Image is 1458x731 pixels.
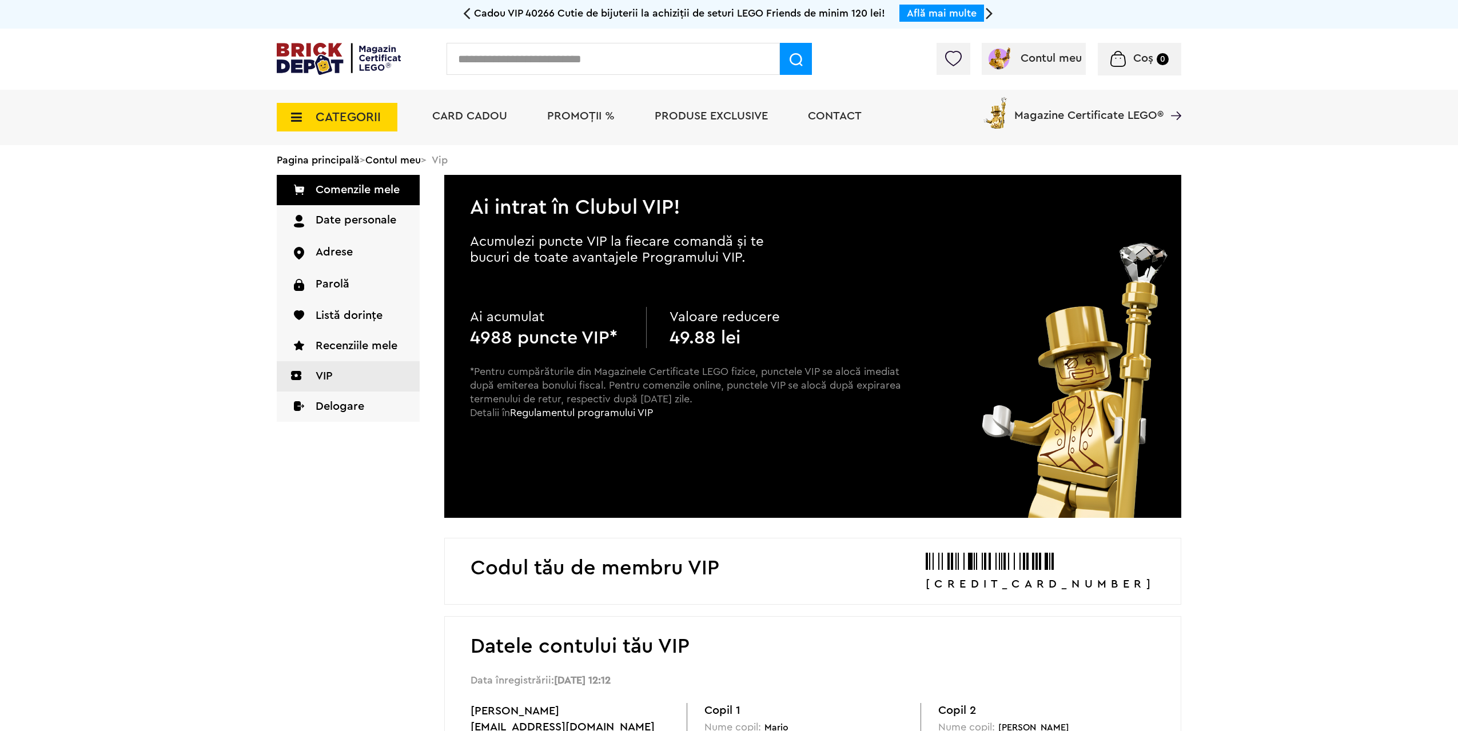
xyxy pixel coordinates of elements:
[277,205,420,237] a: Date personale
[277,237,420,269] a: Adrese
[277,145,1181,175] div: > > Vip
[277,301,420,331] a: Listă dorințe
[470,365,902,440] p: *Pentru cumpărăturile din Magazinele Certificate LEGO fizice, punctele VIP se alocă imediat după ...
[277,331,420,361] a: Recenziile mele
[986,53,1082,64] a: Contul meu
[365,155,421,165] a: Contul meu
[704,703,740,718] span: Copil 1
[655,110,768,122] a: Produse exclusive
[470,329,618,347] b: 4988 puncte VIP*
[970,243,1181,518] img: vip_page_image
[1021,53,1082,64] span: Contul meu
[808,110,862,122] a: Contact
[277,269,420,301] a: Parolă
[471,705,559,717] span: [PERSON_NAME]
[1164,95,1181,106] a: Magazine Certificate LEGO®
[474,8,885,18] span: Cadou VIP 40266 Cutie de bijuterii la achiziții de seturi LEGO Friends de minim 120 lei!
[432,110,507,122] a: Card Cadou
[471,558,719,578] h2: Codul tău de membru VIP
[670,307,823,327] p: Valoare reducere
[277,361,420,392] a: VIP
[470,234,802,266] p: Acumulezi puncte VIP la fiecare comandă și te bucuri de toate avantajele Programului VIP.
[471,636,1155,657] h2: Datele contului tău VIP
[277,392,420,422] a: Delogare
[1014,95,1164,121] span: Magazine Certificate LEGO®
[1157,53,1169,65] small: 0
[1133,53,1153,64] span: Coș
[316,111,381,123] span: CATEGORII
[470,307,623,327] p: Ai acumulat
[277,175,420,205] a: Comenzile mele
[554,675,611,685] b: [DATE] 12:12
[926,578,1155,590] p: [CREDIT_CARD_NUMBER]
[670,329,740,347] b: 49.88 lei
[938,703,976,718] span: Copil 2
[277,155,360,165] a: Pagina principală
[444,175,1181,218] h2: Ai intrat în Clubul VIP!
[926,553,1054,570] img: barcode
[471,674,1155,686] div: Data înregistrării:
[907,8,977,18] a: Află mai multe
[510,408,653,418] a: Regulamentul programului VIP
[547,110,615,122] a: PROMOȚII %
